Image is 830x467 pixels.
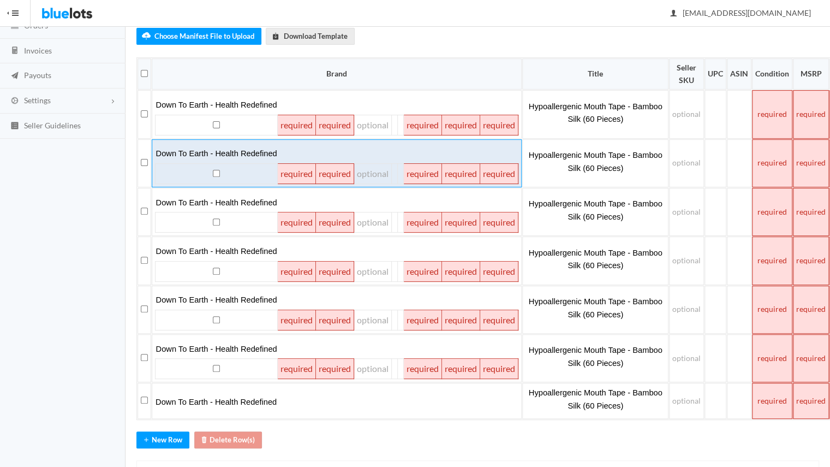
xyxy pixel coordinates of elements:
[156,338,278,359] td: Down To Earth - Health Redefined
[141,435,152,446] ion-icon: add
[526,197,665,226] td: Hypoallergenic Mouth Tape - Bamboo Silk (60 Pieces)
[199,435,210,446] ion-icon: trash
[152,58,522,90] th: Brand
[668,9,679,19] ion-icon: person
[9,46,20,56] ion-icon: calculator
[9,21,20,32] ion-icon: cash
[9,96,20,107] ion-icon: cog
[194,431,262,448] button: trashDelete Row(s)
[155,390,277,411] td: Down To Earth - Health Redefined
[526,386,665,415] td: Hypoallergenic Mouth Tape - Bamboo Silk (60 Pieces)
[270,32,281,42] ion-icon: download
[156,191,278,212] td: Down To Earth - Health Redefined
[24,21,48,30] span: Orders
[156,289,278,310] td: Down To Earth - Health Redefined
[24,121,81,130] span: Seller Guidelines
[141,32,152,42] ion-icon: cloud upload
[156,240,278,261] td: Down To Earth - Health Redefined
[136,28,261,45] label: Choose Manifest File to Upload
[752,58,792,90] th: Condition
[156,93,278,115] td: Down To Earth - Health Redefined
[9,121,20,132] ion-icon: list box
[522,58,668,90] th: Title
[526,100,665,129] td: Hypoallergenic Mouth Tape - Bamboo Silk (60 Pieces)
[671,8,811,17] span: [EMAIL_ADDRESS][DOMAIN_NAME]
[136,431,189,448] button: addNew Row
[266,28,355,45] a: downloadDownload Template
[526,149,665,178] td: Hypoallergenic Mouth Tape - Bamboo Silk (60 Pieces)
[669,58,704,90] th: Seller SKU
[24,70,51,80] span: Payouts
[704,58,726,90] th: UPC
[526,344,665,373] td: Hypoallergenic Mouth Tape - Bamboo Silk (60 Pieces)
[9,71,20,81] ion-icon: paper plane
[156,143,278,164] td: Down To Earth - Health Redefined
[24,46,52,55] span: Invoices
[24,96,51,105] span: Settings
[526,246,665,275] td: Hypoallergenic Mouth Tape - Bamboo Silk (60 Pieces)
[526,295,665,324] td: Hypoallergenic Mouth Tape - Bamboo Silk (60 Pieces)
[793,58,829,90] th: MSRP
[727,58,751,90] th: ASIN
